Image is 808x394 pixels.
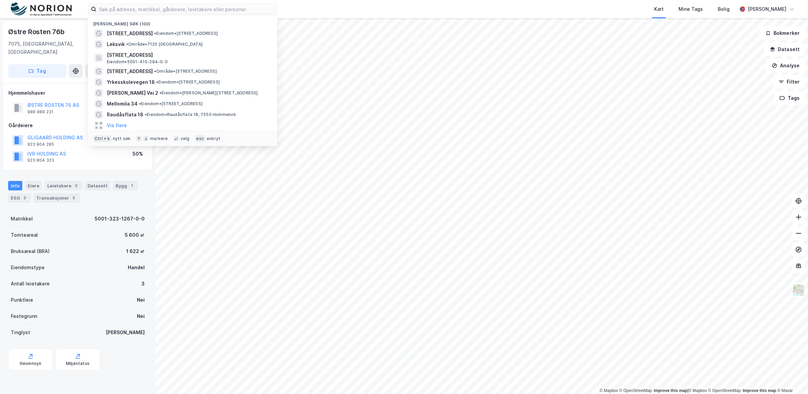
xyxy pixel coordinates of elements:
button: Tag [8,64,66,78]
span: [STREET_ADDRESS] [107,51,269,59]
div: esc [195,135,205,142]
div: velg [181,136,190,141]
button: Analyse [766,59,805,72]
div: Tinglyst [11,328,30,337]
div: 1 [128,182,135,189]
span: [STREET_ADDRESS] [107,29,153,38]
div: Nei [137,312,145,320]
span: Eiendom • [STREET_ADDRESS] [154,31,218,36]
span: Raudåsflata 18 [107,111,143,119]
span: Mellomila 34 [107,100,138,108]
div: Hjemmelshaver [8,89,147,97]
div: markere [150,136,168,141]
div: nytt søk [113,136,131,141]
div: Kontrollprogram for chat [774,362,808,394]
a: OpenStreetMap [708,388,741,393]
div: Bygg [113,181,138,190]
div: 7075, [GEOGRAPHIC_DATA], [GEOGRAPHIC_DATA] [8,40,92,56]
span: Eiendom • [STREET_ADDRESS] [156,79,220,85]
span: Eiendom • [STREET_ADDRESS] [139,101,203,107]
div: Festegrunn [11,312,37,320]
div: 923 804 285 [27,142,54,147]
div: Matrikkel [11,215,33,223]
div: Transaksjoner [33,193,80,203]
span: • [156,79,158,85]
div: Punktleie [11,296,33,304]
span: [STREET_ADDRESS] [107,67,153,75]
a: Mapbox [688,388,707,393]
span: Område • 7120 [GEOGRAPHIC_DATA] [126,42,203,47]
div: Antall leietakere [11,280,50,288]
div: Leietakere [45,181,82,190]
a: Improve this map [654,388,687,393]
div: avbryt [207,136,220,141]
span: • [139,101,141,106]
div: 3 [73,182,79,189]
div: Datasett [85,181,110,190]
div: Geoinnsyn [20,361,42,366]
button: Tags [774,91,805,105]
input: Søk på adresse, matrikkel, gårdeiere, leietakere eller personer [96,4,277,14]
div: 5 600 ㎡ [125,231,145,239]
div: Bruksareal (BRA) [11,247,50,255]
div: Mine Tags [679,5,703,13]
img: Z [792,284,805,297]
span: Eiendom • [PERSON_NAME][STREET_ADDRESS] [160,90,258,96]
div: Miljøstatus [66,361,90,366]
span: Yrkesskolevegen 18 [107,78,155,86]
img: norion-logo.80e7a08dc31c2e691866.png [11,2,72,16]
div: Handel [128,263,145,272]
div: Tomteareal [11,231,38,239]
iframe: Chat Widget [774,362,808,394]
div: Gårdeiere [8,121,147,130]
button: Bokmerker [760,26,805,40]
div: Ctrl + k [93,135,112,142]
div: [PERSON_NAME] [106,328,145,337]
a: Improve this map [743,388,776,393]
div: 50% [133,150,143,158]
div: Eiendomstype [11,263,45,272]
span: • [160,90,162,95]
span: Område • [STREET_ADDRESS] [154,69,217,74]
div: Nei [137,296,145,304]
div: [PERSON_NAME] [748,5,786,13]
div: [PERSON_NAME] søk (100) [88,16,277,28]
div: Info [8,181,22,190]
button: Datasett [764,43,805,56]
button: Filter [773,75,805,89]
span: Leksvik [107,40,125,48]
div: Bolig [718,5,730,13]
div: 5001-323-1267-0-0 [95,215,145,223]
div: 1 622 ㎡ [126,247,145,255]
div: 988 989 231 [27,109,53,115]
div: Østre Rosten 76b [8,26,66,37]
span: • [154,69,156,74]
span: Eiendom • 5001-415-294-0-0 [107,59,168,65]
div: 3 [141,280,145,288]
div: 5 [70,194,77,201]
button: Vis flere [107,121,127,130]
span: • [126,42,128,47]
div: Kart [654,5,664,13]
div: | [599,387,793,394]
div: Eiere [25,181,42,190]
div: ESG [8,193,31,203]
span: • [154,31,156,36]
span: Eiendom • Raudåsflata 18, 7550 Hommelvik [145,112,236,117]
div: 3 [21,194,28,201]
a: OpenStreetMap [619,388,652,393]
span: [PERSON_NAME] Vei 2 [107,89,158,97]
span: • [145,112,147,117]
a: Mapbox [599,388,618,393]
div: 923 804 323 [27,158,54,163]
